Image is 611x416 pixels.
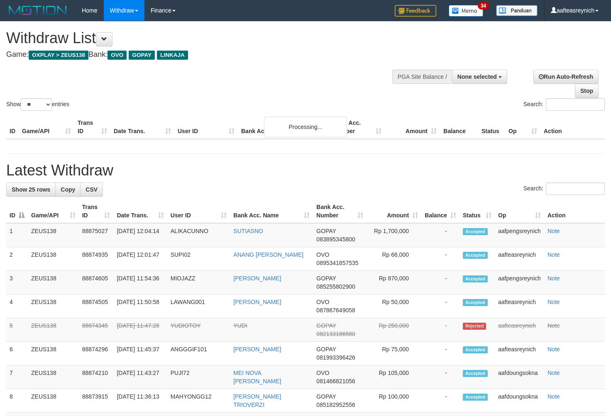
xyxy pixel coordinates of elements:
th: Status: activate to sort column ascending [459,199,495,223]
span: Accepted [463,228,488,235]
th: Bank Acc. Number [330,115,385,139]
span: 34 [478,2,489,10]
img: Feedback.jpg [395,5,436,17]
div: Processing... [264,117,347,137]
td: - [421,365,459,389]
td: ZEUS138 [28,318,79,342]
td: 88873915 [79,389,114,413]
td: ZEUS138 [28,247,79,271]
td: aafdoungsokna [495,365,544,389]
th: Game/API: activate to sort column ascending [28,199,79,223]
a: Note [547,346,560,353]
td: - [421,318,459,342]
td: 8 [6,389,28,413]
span: Accepted [463,346,488,353]
td: 88874935 [79,247,114,271]
span: GOPAY [316,228,336,234]
td: MIOJAZZ [167,271,230,294]
a: Show 25 rows [6,182,56,197]
button: None selected [452,70,507,84]
td: ZEUS138 [28,223,79,247]
td: 5 [6,318,28,342]
th: Trans ID [74,115,110,139]
span: GOPAY [316,346,336,353]
h1: Withdraw List [6,30,399,46]
th: User ID: activate to sort column ascending [167,199,230,223]
td: aafteasreynich [495,247,544,271]
a: Note [547,275,560,282]
span: Copy 0895341857535 to clipboard [316,260,358,266]
td: ZEUS138 [28,389,79,413]
th: User ID [174,115,238,139]
a: MEI NOVA [PERSON_NAME] [233,370,281,384]
td: Rp 100,000 [367,389,421,413]
td: - [421,223,459,247]
span: LINKAJA [157,51,188,60]
td: Rp 75,000 [367,342,421,365]
a: [PERSON_NAME] [233,346,281,353]
th: Action [540,115,605,139]
td: ZEUS138 [28,294,79,318]
td: [DATE] 12:01:47 [113,247,167,271]
span: Accepted [463,394,488,401]
td: 88874296 [79,342,114,365]
a: Copy [55,182,81,197]
td: Rp 105,000 [367,365,421,389]
td: SUPI02 [167,247,230,271]
td: 7 [6,365,28,389]
td: Rp 1,700,000 [367,223,421,247]
a: Note [547,228,560,234]
td: ZEUS138 [28,271,79,294]
a: [PERSON_NAME] [233,275,281,282]
td: [DATE] 11:43:27 [113,365,167,389]
td: aafdoungsokna [495,389,544,413]
td: 88874345 [79,318,114,342]
span: GOPAY [129,51,155,60]
span: None selected [457,73,497,80]
div: PGA Site Balance / [392,70,452,84]
span: OVO [316,251,329,258]
span: Copy 081466821056 to clipboard [316,378,355,384]
img: panduan.png [496,5,538,16]
td: - [421,389,459,413]
td: ZEUS138 [28,342,79,365]
td: aafteasreynich [495,294,544,318]
td: ZEUS138 [28,365,79,389]
th: Op: activate to sort column ascending [495,199,544,223]
th: Bank Acc. Name [238,115,330,139]
span: Copy 085182952556 to clipboard [316,401,355,408]
span: CSV [86,186,98,193]
td: 4 [6,294,28,318]
input: Search: [546,98,605,111]
th: Balance: activate to sort column ascending [421,199,459,223]
td: [DATE] 11:54:36 [113,271,167,294]
th: Balance [440,115,478,139]
th: Trans ID: activate to sort column ascending [79,199,114,223]
span: Accepted [463,370,488,377]
td: aafteasreynich [495,342,544,365]
a: ANANG [PERSON_NAME] [233,251,303,258]
td: Rp 870,000 [367,271,421,294]
a: Note [547,393,560,400]
td: [DATE] 11:47:28 [113,318,167,342]
td: 2 [6,247,28,271]
a: [PERSON_NAME] TRIOVERZI [233,393,281,408]
td: [DATE] 11:50:58 [113,294,167,318]
td: Rp 50,000 [367,294,421,318]
img: Button%20Memo.svg [449,5,484,17]
a: Note [547,251,560,258]
span: Rejected [463,323,486,330]
td: Rp 250,000 [367,318,421,342]
td: aafpengsreynich [495,223,544,247]
td: YUDIOTOY [167,318,230,342]
td: [DATE] 11:36:13 [113,389,167,413]
td: 1 [6,223,28,247]
span: GOPAY [316,393,336,400]
a: SUTIASNO [233,228,263,234]
td: PUJI72 [167,365,230,389]
span: OVO [108,51,127,60]
span: Accepted [463,299,488,306]
td: 3 [6,271,28,294]
td: - [421,247,459,271]
td: ALIKACUNNO [167,223,230,247]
